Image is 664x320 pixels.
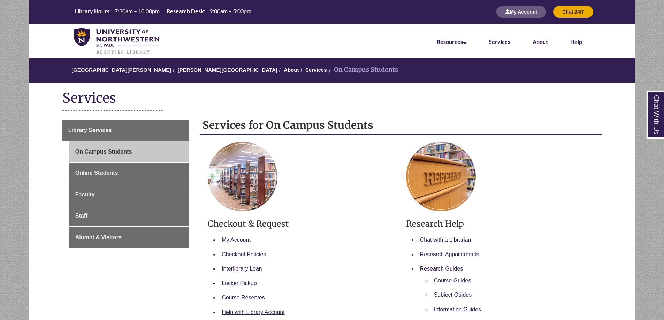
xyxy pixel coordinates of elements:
[72,7,254,16] table: Hours Today
[222,251,266,257] a: Checkout Policies
[74,28,159,55] img: UNWSP Library Logo
[178,67,277,73] a: [PERSON_NAME][GEOGRAPHIC_DATA]
[496,6,546,18] button: My Account
[164,7,206,15] th: Research Desk:
[69,163,189,184] a: Online Students
[553,9,593,15] a: Chat 24/7
[62,120,189,248] div: Guide Page Menu
[72,7,112,15] th: Library Hours:
[222,237,251,243] a: My Account
[222,295,265,301] a: Course Reserves
[496,9,546,15] a: My Account
[284,67,299,73] a: About
[420,266,463,272] a: Research Guides
[434,306,481,312] a: Information Guides
[533,38,548,45] a: About
[420,237,471,243] a: Chat with a Librarian
[71,67,171,73] a: [GEOGRAPHIC_DATA][PERSON_NAME]
[305,67,327,73] a: Services
[62,89,602,108] h1: Services
[69,205,189,226] a: Staff
[489,38,510,45] a: Services
[62,120,189,141] a: Library Services
[222,280,257,286] a: Locker Pickup
[553,6,593,18] button: Chat 24/7
[209,8,251,14] span: 9:00am – 5:00pm
[208,218,396,229] h3: Checkout & Request
[68,127,112,133] span: Library Services
[434,292,472,298] a: Subject Guides
[222,266,262,272] a: Interlibrary Loan
[570,38,582,45] a: Help
[420,251,479,257] a: Research Appointments
[434,278,471,283] a: Course Guides
[69,141,189,162] a: On Campus Students
[72,7,254,17] a: Hours Today
[327,65,398,75] li: On Campus Students
[115,8,160,14] span: 7:30am – 10:00pm
[437,38,466,45] a: Resources
[200,116,602,135] h2: Services for On Campus Students
[69,227,189,248] a: Alumni & Visitors
[69,184,189,205] a: Faculty
[406,218,594,229] h3: Research Help
[222,309,285,315] a: Help with Library Account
